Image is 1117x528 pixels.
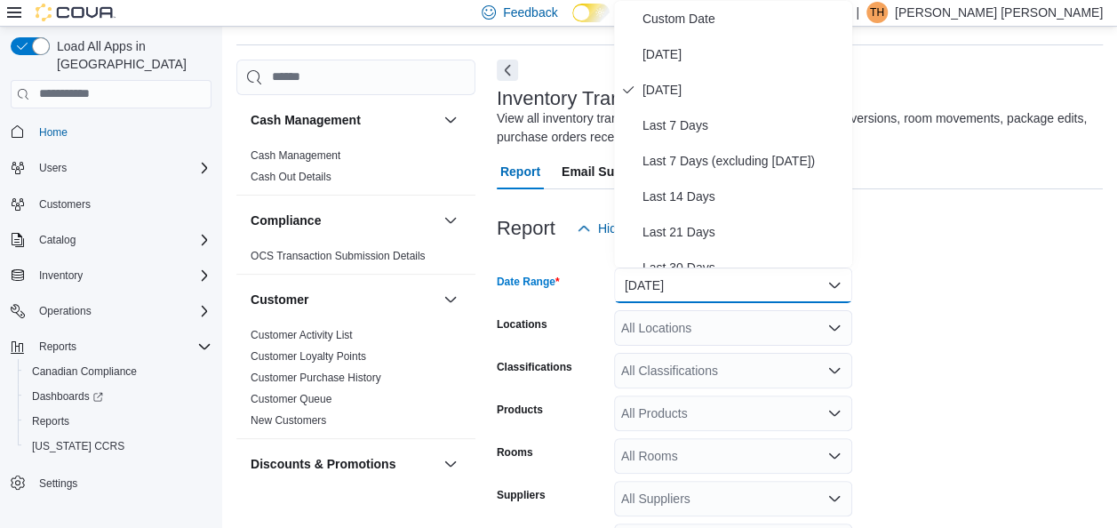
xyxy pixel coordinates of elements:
a: Settings [32,473,84,494]
button: Home [4,119,219,145]
span: Users [32,157,211,179]
button: Discounts & Promotions [251,455,436,473]
span: Hide Parameters [598,220,691,237]
span: Washington CCRS [25,436,211,457]
button: Reports [4,334,219,359]
button: Reports [32,336,84,357]
input: Dark Mode [572,4,610,22]
span: Customer Loyalty Points [251,349,366,364]
span: Cash Out Details [251,170,331,184]
span: Inventory [32,265,211,286]
button: Open list of options [827,364,842,378]
span: Last 30 Days [642,257,845,278]
span: Reports [39,340,76,354]
span: Custom Date [642,8,845,29]
a: Home [32,122,75,143]
h3: Discounts & Promotions [251,455,395,473]
label: Rooms [497,445,533,460]
span: Home [39,125,68,140]
span: Customer Purchase History [251,371,381,385]
div: Compliance [236,245,475,274]
span: Dashboards [32,389,103,404]
span: Cash Management [251,148,340,163]
a: Dashboards [18,384,219,409]
span: Customer Activity List [251,328,353,342]
h3: Cash Management [251,111,361,129]
a: Customer Queue [251,393,331,405]
p: [PERSON_NAME] [PERSON_NAME] [895,2,1103,23]
span: Catalog [32,229,211,251]
span: Operations [39,304,92,318]
h3: Inventory Transactions [497,88,693,109]
span: Canadian Compliance [32,364,137,379]
img: Cova [36,4,116,21]
span: Settings [32,471,211,493]
h3: Report [497,218,555,239]
span: OCS Transaction Submission Details [251,249,426,263]
a: Reports [25,411,76,432]
span: Reports [32,336,211,357]
button: Discounts & Promotions [440,453,461,475]
span: Catalog [39,233,76,247]
button: Users [4,156,219,180]
button: Catalog [32,229,83,251]
span: Operations [32,300,211,322]
span: TH [870,2,884,23]
span: Dark Mode [572,22,573,23]
button: Customers [4,191,219,217]
div: Select listbox [614,1,852,268]
span: Last 7 Days (excluding [DATE]) [642,150,845,172]
a: OCS Transaction Submission Details [251,250,426,262]
button: Open list of options [827,406,842,420]
button: Next [497,60,518,81]
button: Customer [251,291,436,308]
div: View all inventory transaction details including, adjustments, conversions, room movements, packa... [497,109,1094,147]
button: Open list of options [827,449,842,463]
div: Cash Management [236,145,475,195]
span: Load All Apps in [GEOGRAPHIC_DATA] [50,37,211,73]
a: Cash Out Details [251,171,331,183]
button: Customer [440,289,461,310]
span: Reports [25,411,211,432]
h3: Customer [251,291,308,308]
button: Inventory [32,265,90,286]
button: [US_STATE] CCRS [18,434,219,459]
h3: Compliance [251,212,321,229]
button: Cash Management [440,109,461,131]
span: Home [32,121,211,143]
span: Canadian Compliance [25,361,211,382]
div: Tariq Hassan Syed [866,2,888,23]
span: Dashboards [25,386,211,407]
span: Feedback [503,4,557,21]
span: Report [500,154,540,189]
button: Open list of options [827,492,842,506]
button: Hide Parameters [570,211,698,246]
button: Catalog [4,228,219,252]
label: Locations [497,317,547,332]
span: Last 21 Days [642,221,845,243]
a: Dashboards [25,386,110,407]
button: Operations [4,299,219,324]
a: Customer Activity List [251,329,353,341]
a: Customer Purchase History [251,372,381,384]
span: Settings [39,476,77,491]
span: Email Subscription [562,154,674,189]
a: New Customers [251,414,326,427]
label: Products [497,403,543,417]
label: Date Range [497,275,560,289]
label: Suppliers [497,488,546,502]
div: Customer [236,324,475,438]
span: Users [39,161,67,175]
span: Customers [32,193,211,215]
span: [DATE] [642,79,845,100]
a: Customer Loyalty Points [251,350,366,363]
button: Compliance [251,212,436,229]
a: Canadian Compliance [25,361,144,382]
span: [DATE] [642,44,845,65]
span: Customer Queue [251,392,331,406]
button: Inventory [4,263,219,288]
span: [US_STATE] CCRS [32,439,124,453]
span: New Customers [251,413,326,428]
span: Reports [32,414,69,428]
button: Canadian Compliance [18,359,219,384]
